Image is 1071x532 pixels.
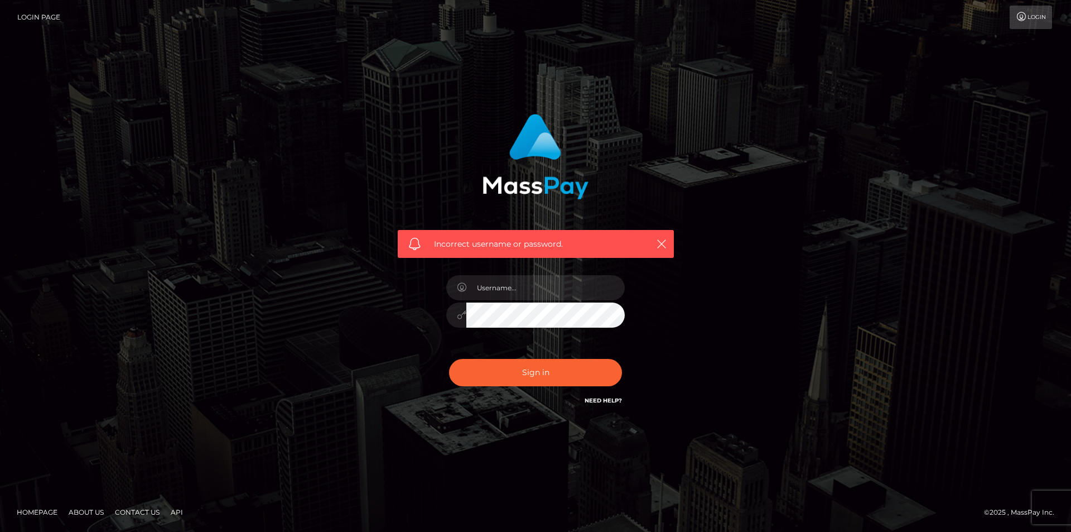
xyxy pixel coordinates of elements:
[483,114,588,199] img: MassPay Login
[1010,6,1052,29] a: Login
[585,397,622,404] a: Need Help?
[12,504,62,521] a: Homepage
[110,504,164,521] a: Contact Us
[449,359,622,386] button: Sign in
[17,6,60,29] a: Login Page
[984,506,1063,519] div: © 2025 , MassPay Inc.
[64,504,108,521] a: About Us
[434,238,638,250] span: Incorrect username or password.
[166,504,187,521] a: API
[466,275,625,300] input: Username...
